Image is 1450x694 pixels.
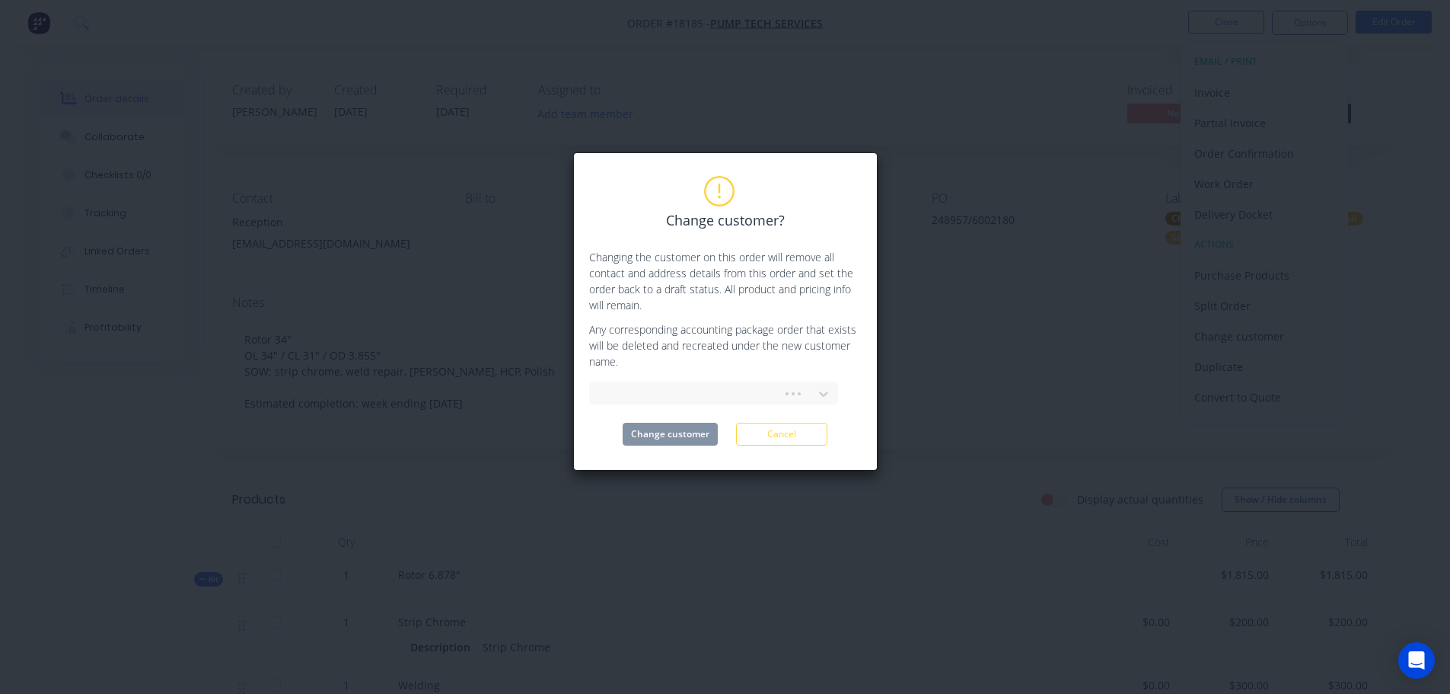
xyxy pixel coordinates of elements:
button: Cancel [736,423,827,446]
button: Change customer [623,423,718,446]
div: Open Intercom Messenger [1398,642,1435,679]
p: Changing the customer on this order will remove all contact and address details from this order a... [589,249,862,313]
p: Any corresponding accounting package order that exists will be deleted and recreated under the ne... [589,321,862,369]
span: Change customer? [666,210,785,231]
